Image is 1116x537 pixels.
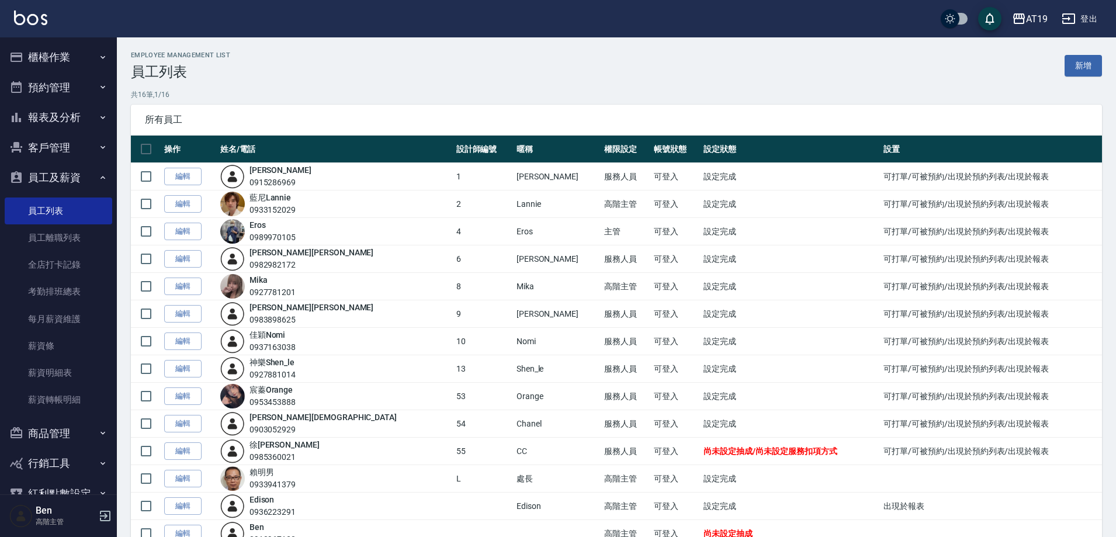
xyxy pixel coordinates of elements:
a: Ben [249,522,264,532]
h3: 員工列表 [131,64,230,80]
td: CC [514,438,601,465]
a: 賴明男 [249,467,274,477]
div: 0985360021 [249,451,320,463]
td: 4 [453,218,514,245]
td: 可打單/可被預約/出現於預約列表/出現於報表 [881,273,1102,300]
td: 服務人員 [601,300,651,328]
a: 編輯 [164,332,202,351]
a: 全店打卡記錄 [5,251,112,278]
td: 設定完成 [701,328,881,355]
a: 員工列表 [5,198,112,224]
a: 新增 [1065,55,1102,77]
img: user-login-man-human-body-mobile-person-512.png [220,494,245,518]
td: 9 [453,300,514,328]
td: 服務人員 [601,245,651,273]
div: 0989970105 [249,231,296,244]
a: 編輯 [164,415,202,433]
td: 可登入 [651,410,701,438]
h5: Ben [36,505,95,517]
td: 可打單/可被預約/出現於預約列表/出現於報表 [881,438,1102,465]
img: Person [9,504,33,528]
div: 0915286969 [249,176,311,189]
td: [PERSON_NAME] [514,163,601,190]
td: 服務人員 [601,410,651,438]
td: 可登入 [651,328,701,355]
td: 可打單/可被預約/出現於預約列表/出現於報表 [881,328,1102,355]
div: 0983898625 [249,314,374,326]
img: avatar.jpeg [220,384,245,408]
td: 服務人員 [601,438,651,465]
div: 0937163038 [249,341,296,354]
td: 可登入 [651,438,701,465]
a: 編輯 [164,195,202,213]
td: 可打單/可被預約/出現於預約列表/出現於報表 [881,355,1102,383]
button: 員工及薪資 [5,162,112,193]
button: 紅利點數設定 [5,479,112,509]
td: Eros [514,218,601,245]
td: Chanel [514,410,601,438]
td: 可登入 [651,245,701,273]
td: 服務人員 [601,328,651,355]
div: 0933152029 [249,204,296,216]
td: 2 [453,190,514,218]
a: [PERSON_NAME][PERSON_NAME] [249,248,374,257]
div: 0953453888 [249,396,296,408]
th: 設置 [881,136,1102,163]
td: 出現於報表 [881,493,1102,520]
td: 服務人員 [601,355,651,383]
img: user-login-man-human-body-mobile-person-512.png [220,439,245,463]
td: 高階主管 [601,273,651,300]
div: 0933941379 [249,479,296,491]
th: 設定狀態 [701,136,881,163]
td: 可打單/可被預約/出現於預約列表/出現於報表 [881,383,1102,410]
a: 藍尼Lannie [249,193,292,202]
td: 54 [453,410,514,438]
td: 服務人員 [601,163,651,190]
span: 所有員工 [145,114,1088,126]
a: 編輯 [164,387,202,406]
td: Lannie [514,190,601,218]
th: 帳號狀態 [651,136,701,163]
img: Logo [14,11,47,25]
td: 處長 [514,465,601,493]
td: 可登入 [651,465,701,493]
td: 高階主管 [601,493,651,520]
button: 登出 [1057,8,1102,30]
img: user-login-man-human-body-mobile-person-512.png [220,164,245,189]
div: 0903052929 [249,424,397,436]
td: 設定完成 [701,383,881,410]
td: 可登入 [651,493,701,520]
div: AT19 [1026,12,1048,26]
td: [PERSON_NAME] [514,300,601,328]
td: [PERSON_NAME] [514,245,601,273]
td: 可登入 [651,383,701,410]
td: 可打單/可被預約/出現於預約列表/出現於報表 [881,218,1102,245]
td: 設定完成 [701,190,881,218]
td: L [453,465,514,493]
a: 佳穎Nomi [249,330,286,339]
td: 設定完成 [701,410,881,438]
a: 神樂Shen_le [249,358,295,367]
h2: Employee Management List [131,51,230,59]
p: 高階主管 [36,517,95,527]
a: 編輯 [164,470,202,488]
img: user-login-man-human-body-mobile-person-512.png [220,302,245,326]
a: 編輯 [164,442,202,460]
td: 設定完成 [701,163,881,190]
td: Mika [514,273,601,300]
a: Edison [249,495,275,504]
td: 設定完成 [701,355,881,383]
td: 主管 [601,218,651,245]
th: 暱稱 [514,136,601,163]
div: 0982982172 [249,259,374,271]
img: user-login-man-human-body-mobile-person-512.png [220,356,245,381]
td: 可登入 [651,355,701,383]
img: user-login-man-human-body-mobile-person-512.png [220,411,245,436]
th: 權限設定 [601,136,651,163]
td: 設定完成 [701,273,881,300]
td: 53 [453,383,514,410]
button: AT19 [1007,7,1052,31]
button: save [978,7,1001,30]
img: user-login-man-human-body-mobile-person-512.png [220,329,245,354]
td: Edison [514,493,601,520]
